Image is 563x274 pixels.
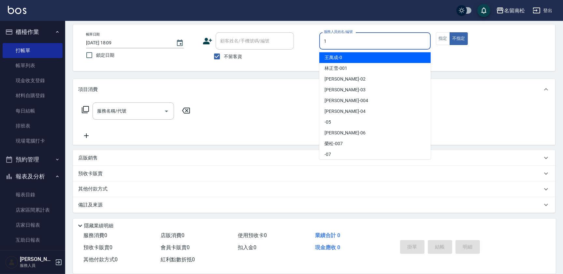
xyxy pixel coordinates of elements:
[86,38,169,48] input: YYYY/MM/DD hh:mm
[494,4,527,17] button: 名留南松
[161,244,190,251] span: 會員卡販賣 0
[73,181,555,197] div: 其他付款方式
[3,203,63,218] a: 店家區間累計表
[325,76,366,83] span: [PERSON_NAME] -02
[3,103,63,118] a: 每日結帳
[73,166,555,181] div: 預收卡販賣
[3,133,63,148] a: 現場電腦打卡
[3,88,63,103] a: 材料自購登錄
[83,256,118,263] span: 其他付款方式 0
[5,256,18,269] img: Person
[20,263,53,268] p: 服務人員
[238,232,267,238] span: 使用預收卡 0
[3,218,63,233] a: 店家日報表
[161,106,172,116] button: Open
[84,222,113,229] p: 隱藏業績明細
[504,7,525,15] div: 名留南松
[325,97,368,104] span: [PERSON_NAME] -004
[161,256,195,263] span: 紅利點數折抵 0
[3,187,63,202] a: 報表目錄
[78,170,103,177] p: 預收卡販賣
[530,5,555,17] button: 登出
[3,248,63,263] a: 互助排行榜
[224,53,242,60] span: 不留客資
[477,4,490,17] button: save
[73,150,555,166] div: 店販銷售
[325,129,366,136] span: [PERSON_NAME] -06
[73,197,555,213] div: 備註及來源
[3,58,63,73] a: 帳單列表
[325,119,331,126] span: -05
[20,256,53,263] h5: [PERSON_NAME]
[325,65,347,72] span: 林正雪 -001
[315,244,340,251] span: 現金應收 0
[324,29,353,34] label: 服務人員姓名/編號
[96,52,114,59] span: 鎖定日期
[78,86,98,93] p: 項目消費
[78,186,111,193] p: 其他付款方式
[3,23,63,40] button: 櫃檯作業
[315,232,340,238] span: 業績合計 0
[73,79,555,100] div: 項目消費
[172,35,188,51] button: Choose date, selected date is 2025-10-11
[3,73,63,88] a: 現金收支登錄
[8,6,26,14] img: Logo
[325,151,331,158] span: -07
[78,155,98,161] p: 店販銷售
[238,244,256,251] span: 扣入金 0
[325,54,342,61] span: 王萬成 -0
[3,151,63,168] button: 預約管理
[83,244,112,251] span: 預收卡販賣 0
[3,118,63,133] a: 排班表
[86,32,100,37] label: 帳單日期
[3,168,63,185] button: 報表及分析
[325,86,366,93] span: [PERSON_NAME] -03
[83,232,107,238] span: 服務消費 0
[161,232,184,238] span: 店販消費 0
[450,32,468,45] button: 不指定
[3,233,63,248] a: 互助日報表
[325,108,366,115] span: [PERSON_NAME] -04
[78,202,103,208] p: 備註及來源
[436,32,450,45] button: 指定
[3,43,63,58] a: 打帳單
[325,140,343,147] span: 榮松 -007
